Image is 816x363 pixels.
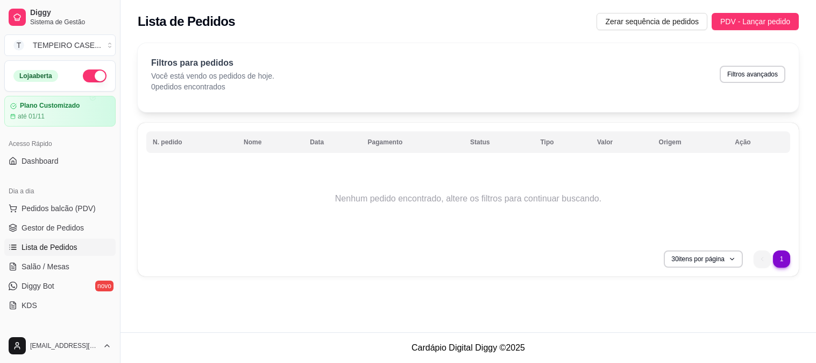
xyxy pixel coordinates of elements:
[22,281,54,291] span: Diggy Bot
[83,69,107,82] button: Alterar Status
[30,18,111,26] span: Sistema de Gestão
[664,250,743,268] button: 30itens por página
[22,242,77,253] span: Lista de Pedidos
[4,277,116,295] a: Diggy Botnovo
[30,8,111,18] span: Diggy
[773,250,790,268] li: next page button
[728,131,790,153] th: Ação
[597,13,707,30] button: Zerar sequência de pedidos
[748,245,796,273] nav: pagination navigation
[4,96,116,127] a: Plano Customizadoaté 01/11
[138,13,235,30] h2: Lista de Pedidos
[652,131,729,153] th: Origem
[13,70,58,82] div: Loja aberta
[361,131,464,153] th: Pagamento
[22,222,84,233] span: Gestor de Pedidos
[18,112,45,121] article: até 01/11
[4,152,116,170] a: Dashboard
[151,81,274,92] p: 0 pedidos encontrados
[146,156,790,242] td: Nenhum pedido encontrado, altere os filtros para continuar buscando.
[712,13,799,30] button: PDV - Lançar pedido
[151,57,274,69] p: Filtros para pedidos
[22,300,37,311] span: KDS
[4,219,116,236] a: Gestor de Pedidos
[151,71,274,81] p: Você está vendo os pedidos de hoje.
[33,40,101,51] div: TEMPEIRO CASE ...
[4,183,116,200] div: Dia a dia
[22,156,59,166] span: Dashboard
[591,131,652,153] th: Valor
[4,258,116,275] a: Salão / Mesas
[22,261,69,272] span: Salão / Mesas
[20,102,80,110] article: Plano Customizado
[4,327,116,344] div: Catálogo
[605,16,699,27] span: Zerar sequência de pedidos
[4,4,116,30] a: DiggySistema de Gestão
[13,40,24,51] span: T
[4,239,116,256] a: Lista de Pedidos
[720,16,790,27] span: PDV - Lançar pedido
[534,131,590,153] th: Tipo
[237,131,303,153] th: Nome
[4,135,116,152] div: Acesso Rápido
[4,34,116,56] button: Select a team
[303,131,361,153] th: Data
[464,131,534,153] th: Status
[30,341,98,350] span: [EMAIL_ADDRESS][DOMAIN_NAME]
[4,200,116,217] button: Pedidos balcão (PDV)
[146,131,237,153] th: N. pedido
[4,297,116,314] a: KDS
[22,203,96,214] span: Pedidos balcão (PDV)
[4,333,116,359] button: [EMAIL_ADDRESS][DOMAIN_NAME]
[120,332,816,363] footer: Cardápio Digital Diggy © 2025
[720,66,785,83] button: Filtros avançados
